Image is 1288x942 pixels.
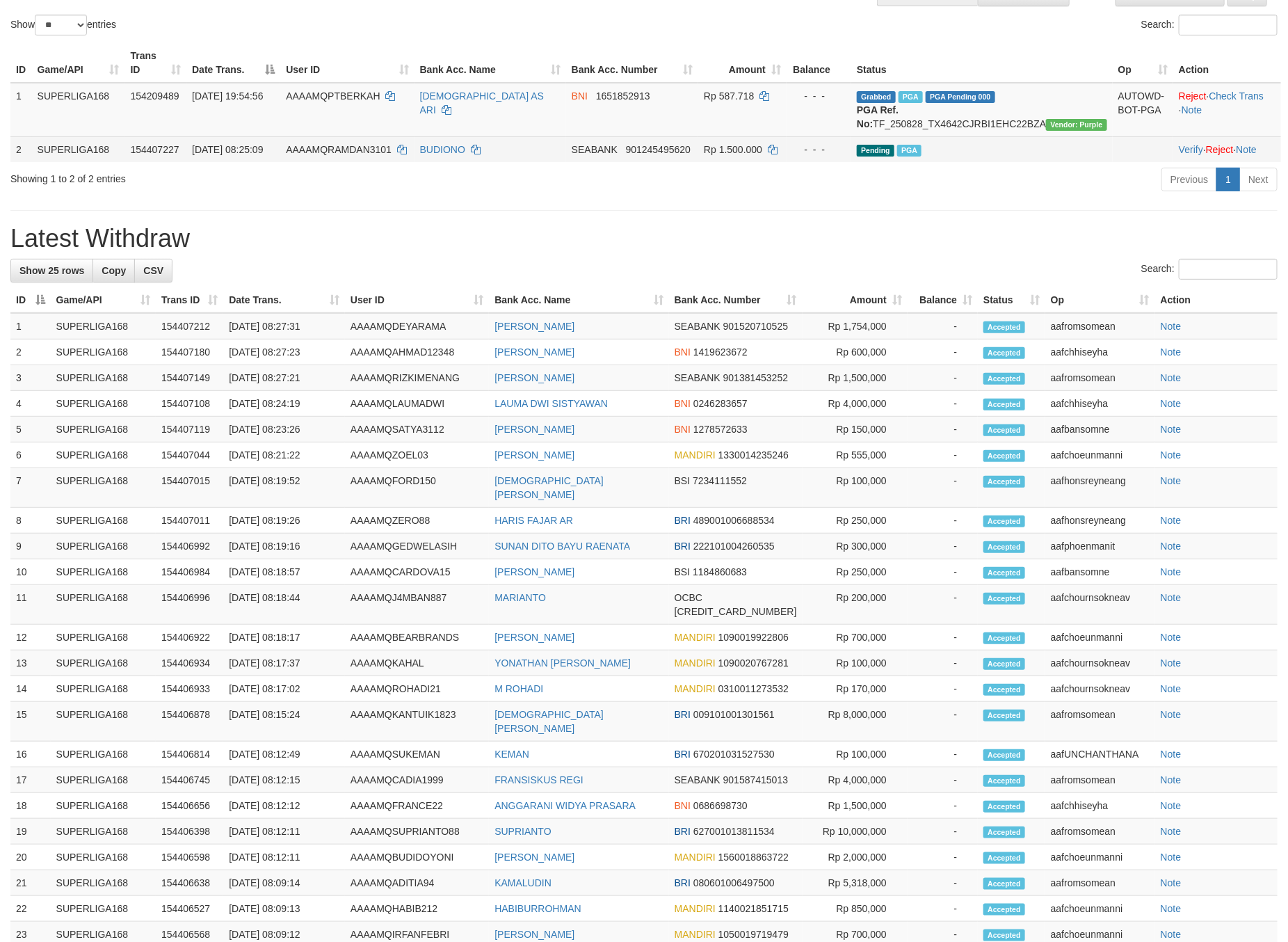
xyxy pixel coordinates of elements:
[10,534,51,559] td: 9
[10,15,116,35] label: Show entries
[32,83,125,137] td: SUPERLIGA168
[494,709,604,734] a: [DEMOGRAPHIC_DATA][PERSON_NAME]
[156,742,223,767] td: 154406814
[718,449,789,461] span: Copy 1330014235246 to clipboard
[803,442,908,468] td: Rp 555,000
[675,424,691,435] span: BNI
[10,702,51,742] td: 15
[908,365,978,391] td: -
[1161,800,1182,811] a: Note
[32,43,125,83] th: Game/API: activate to sort column ascending
[345,702,489,742] td: AAAAMQKANTUIK1823
[102,265,126,276] span: Copy
[223,365,345,391] td: [DATE] 08:27:21
[420,144,465,155] a: BUDIONO
[223,585,345,625] td: [DATE] 08:18:44
[908,650,978,676] td: -
[345,340,489,365] td: AAAAMQAHMAD12348
[693,346,748,358] span: Copy 1419623672 to clipboard
[693,424,748,435] span: Copy 1278572633 to clipboard
[803,742,908,767] td: Rp 100,000
[10,508,51,534] td: 8
[675,541,691,552] span: BRI
[156,313,223,340] td: 154407212
[1182,104,1202,115] a: Note
[494,749,529,760] a: KEMAN
[51,287,156,313] th: Game/API: activate to sort column ascending
[10,313,51,340] td: 1
[494,566,574,577] a: [PERSON_NAME]
[494,800,636,811] a: ANGGARANI WIDYA PRASARA
[1161,877,1182,888] a: Note
[723,372,788,383] span: Copy 901381453252 to clipboard
[1045,340,1155,365] td: aafchhiseyha
[1161,683,1182,694] a: Note
[345,468,489,508] td: AAAAMQFORD150
[51,676,156,702] td: SUPERLIGA168
[983,684,1025,696] span: Accepted
[908,742,978,767] td: -
[675,749,691,760] span: BRI
[572,144,618,155] span: SEABANK
[675,321,721,332] span: SEABANK
[1045,365,1155,391] td: aafromsomean
[1206,144,1234,155] a: Reject
[10,365,51,391] td: 3
[223,442,345,468] td: [DATE] 08:21:22
[345,442,489,468] td: AAAAMQZOEL03
[1045,585,1155,625] td: aafchournsokneav
[675,566,691,577] span: BSI
[1045,702,1155,742] td: aafromsomean
[51,391,156,417] td: SUPERLIGA168
[626,144,691,155] span: Copy 901245495620 to clipboard
[857,145,894,157] span: Pending
[908,676,978,702] td: -
[908,417,978,442] td: -
[143,265,163,276] span: CSV
[978,287,1045,313] th: Status: activate to sort column ascending
[675,592,702,603] span: OCBC
[494,632,574,643] a: [PERSON_NAME]
[1161,424,1182,435] a: Note
[156,625,223,650] td: 154406922
[908,585,978,625] td: -
[675,657,716,669] span: MANDIRI
[1141,15,1278,35] label: Search:
[1161,346,1182,358] a: Note
[983,541,1025,553] span: Accepted
[675,515,691,526] span: BRI
[124,43,186,83] th: Trans ID: activate to sort column ascending
[723,321,788,332] span: Copy 901520710525 to clipboard
[51,702,156,742] td: SUPERLIGA168
[223,417,345,442] td: [DATE] 08:23:26
[718,657,789,669] span: Copy 1090020767281 to clipboard
[35,15,87,35] select: Showentries
[693,749,775,760] span: Copy 670201031527530 to clipboard
[494,592,546,603] a: MARIANTO
[1161,515,1182,526] a: Note
[1045,417,1155,442] td: aafbansomne
[51,559,156,585] td: SUPERLIGA168
[693,515,775,526] span: Copy 489001006688534 to clipboard
[983,399,1025,410] span: Accepted
[1237,144,1257,155] a: Note
[1161,903,1182,914] a: Note
[156,287,223,313] th: Trans ID: activate to sort column ascending
[51,534,156,559] td: SUPERLIGA168
[494,541,630,552] a: SUNAN DITO BAYU RAENATA
[186,43,280,83] th: Date Trans.: activate to sort column descending
[156,442,223,468] td: 154407044
[1045,468,1155,508] td: aafhonsreyneang
[280,43,414,83] th: User ID: activate to sort column ascending
[983,593,1025,605] span: Accepted
[669,287,803,313] th: Bank Acc. Number: activate to sort column ascending
[494,424,574,435] a: [PERSON_NAME]
[494,903,581,914] a: HABIBURROHMAN
[693,709,775,720] span: Copy 009101001301561 to clipboard
[156,365,223,391] td: 154407149
[223,702,345,742] td: [DATE] 08:15:24
[803,702,908,742] td: Rp 8,000,000
[983,567,1025,579] span: Accepted
[10,391,51,417] td: 4
[693,566,747,577] span: Copy 1184860683 to clipboard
